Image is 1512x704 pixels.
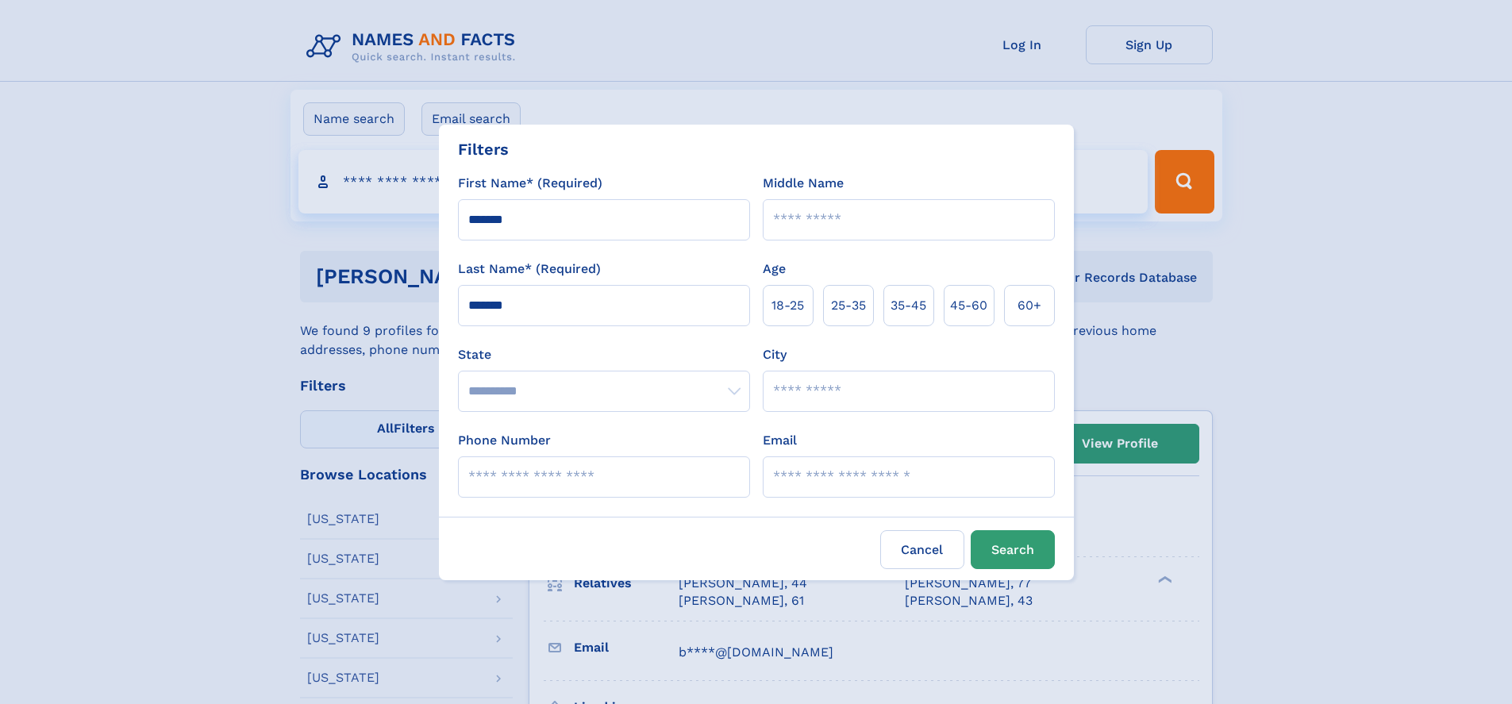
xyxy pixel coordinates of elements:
[458,174,602,193] label: First Name* (Required)
[763,345,787,364] label: City
[891,296,926,315] span: 35‑45
[763,174,844,193] label: Middle Name
[771,296,804,315] span: 18‑25
[763,260,786,279] label: Age
[763,431,797,450] label: Email
[971,530,1055,569] button: Search
[1018,296,1041,315] span: 60+
[458,345,750,364] label: State
[458,431,551,450] label: Phone Number
[831,296,866,315] span: 25‑35
[458,260,601,279] label: Last Name* (Required)
[950,296,987,315] span: 45‑60
[458,137,509,161] div: Filters
[880,530,964,569] label: Cancel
